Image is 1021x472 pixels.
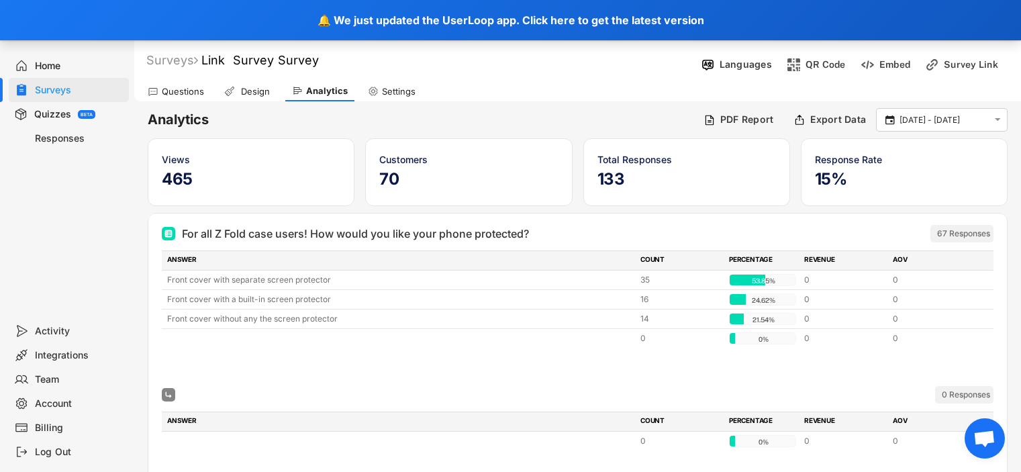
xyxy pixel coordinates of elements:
div: Account [35,397,124,410]
div: 0% [732,436,794,448]
div: ANSWER [167,416,632,428]
div: ANSWER [167,254,632,267]
div: 21.54% [732,314,794,326]
div: 0 [804,293,885,305]
div: 0 [893,332,973,344]
div: QR Code [806,58,846,70]
div: Home [35,60,124,73]
div: For all Z Fold case users! How would you like your phone protected? [182,226,529,242]
div: PERCENTAGE [729,416,796,428]
div: 0 [640,435,721,447]
div: Front cover with a built-in screen protector [167,293,632,305]
div: REVENUE [804,416,885,428]
div: Response Rate [815,152,993,167]
input: Select Date Range [900,113,988,127]
h6: Analytics [148,111,693,129]
div: 16 [640,293,721,305]
div: AOV [893,416,973,428]
div: 0% [732,333,794,345]
div: Design [238,86,272,97]
div: Questions [162,86,204,97]
div: Total Responses [597,152,776,167]
img: Multi Select [164,391,173,399]
div: Open chat [965,418,1005,459]
div: Front cover with separate screen protector [167,274,632,286]
div: COUNT [640,254,721,267]
div: PERCENTAGE [729,254,796,267]
img: LinkMinor.svg [925,58,939,72]
div: 24.62% [732,294,794,306]
div: Log Out [35,446,124,459]
div: 0 [893,293,973,305]
img: ShopcodesMajor.svg [787,58,801,72]
button:  [991,114,1004,126]
img: Multi Select [164,230,173,238]
img: EmbedMinor.svg [861,58,875,72]
div: Surveys [146,52,198,68]
div: Responses [35,132,124,145]
h5: 70 [379,169,558,189]
div: Surveys [35,84,124,97]
div: Embed [879,58,910,70]
div: 0 Responses [942,389,990,400]
div: 0 [640,332,721,344]
div: BETA [81,112,93,117]
div: Survey Link [944,58,1011,70]
div: PDF Report [720,113,774,126]
div: 0 [804,274,885,286]
div: REVENUE [804,254,885,267]
img: Language%20Icon.svg [701,58,715,72]
div: Settings [382,86,416,97]
div: Activity [35,325,124,338]
div: Quizzes [34,108,71,121]
div: 0 [893,274,973,286]
div: COUNT [640,416,721,428]
div: 35 [640,274,721,286]
div: 0 [804,332,885,344]
div: 0 [804,435,885,447]
div: Analytics [306,85,348,97]
button:  [883,114,896,126]
text:  [995,114,1001,126]
div: Billing [35,422,124,434]
div: AOV [893,254,973,267]
div: 0 [804,313,885,325]
div: Front cover without any the screen protector [167,313,632,325]
div: Export Data [810,113,866,126]
font: Link Survey Survey [201,53,319,67]
h5: 465 [162,169,340,189]
div: 0 [893,435,973,447]
div: Integrations [35,349,124,362]
h5: 133 [597,169,776,189]
h5: 15% [815,169,993,189]
div: 14 [640,313,721,325]
div: Views [162,152,340,167]
div: 0 [893,313,973,325]
div: Team [35,373,124,386]
div: 67 Responses [937,228,990,239]
div: 53.85% [732,275,794,287]
div: Languages [720,58,772,70]
text:  [885,113,895,126]
div: Customers [379,152,558,167]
